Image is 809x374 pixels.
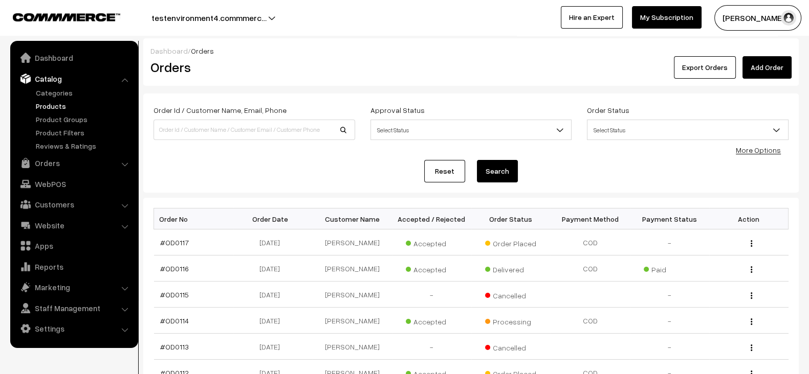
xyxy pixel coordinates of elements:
[561,6,623,29] a: Hire an Expert
[313,229,392,255] td: [PERSON_NAME]
[13,175,135,193] a: WebPOS
[13,258,135,276] a: Reports
[160,290,189,299] a: #OD0115
[33,127,135,138] a: Product Filters
[33,87,135,98] a: Categories
[233,255,313,282] td: [DATE]
[313,308,392,334] td: [PERSON_NAME]
[709,208,789,229] th: Action
[551,229,630,255] td: COD
[154,105,287,115] label: Order Id / Customer Name, Email, Phone
[233,334,313,360] td: [DATE]
[587,120,789,140] span: Select Status
[150,59,354,75] h2: Orders
[13,10,102,22] a: COMMMERCE
[485,340,536,353] span: Cancelled
[424,160,465,182] a: Reset
[154,120,355,140] input: Order Id / Customer Name / Customer Email / Customer Phone
[714,5,801,31] button: [PERSON_NAME]
[33,141,135,151] a: Reviews & Ratings
[630,229,709,255] td: -
[477,160,518,182] button: Search
[13,299,135,317] a: Staff Management
[781,10,796,26] img: user
[233,282,313,308] td: [DATE]
[154,208,233,229] th: Order No
[630,308,709,334] td: -
[674,56,736,79] button: Export Orders
[313,208,392,229] th: Customer Name
[313,282,392,308] td: [PERSON_NAME]
[406,314,457,327] span: Accepted
[13,154,135,172] a: Orders
[160,342,189,351] a: #OD0113
[33,114,135,125] a: Product Groups
[485,314,536,327] span: Processing
[150,45,792,56] div: /
[160,264,189,273] a: #OD0116
[751,344,752,351] img: Menu
[485,236,536,249] span: Order Placed
[587,121,788,139] span: Select Status
[551,255,630,282] td: COD
[751,318,752,325] img: Menu
[13,278,135,296] a: Marketing
[406,236,457,249] span: Accepted
[233,229,313,255] td: [DATE]
[13,195,135,214] a: Customers
[392,334,471,360] td: -
[313,334,392,360] td: [PERSON_NAME]
[587,105,629,115] label: Order Status
[630,334,709,360] td: -
[485,288,536,301] span: Cancelled
[371,121,572,139] span: Select Status
[632,6,702,29] a: My Subscription
[13,49,135,67] a: Dashboard
[13,13,120,21] img: COMMMERCE
[150,46,188,55] a: Dashboard
[13,319,135,338] a: Settings
[551,308,630,334] td: COD
[233,208,313,229] th: Order Date
[160,316,189,325] a: #OD0114
[471,208,551,229] th: Order Status
[644,262,695,275] span: Paid
[751,292,752,299] img: Menu
[13,237,135,255] a: Apps
[406,262,457,275] span: Accepted
[485,262,536,275] span: Delivered
[33,101,135,111] a: Products
[13,216,135,235] a: Website
[370,105,425,115] label: Approval Status
[313,255,392,282] td: [PERSON_NAME]
[751,266,752,273] img: Menu
[191,46,214,55] span: Orders
[116,5,302,31] button: testenvironment4.commmerc…
[13,69,135,88] a: Catalog
[551,208,630,229] th: Payment Method
[392,208,471,229] th: Accepted / Rejected
[160,238,189,247] a: #OD0117
[630,208,709,229] th: Payment Status
[233,308,313,334] td: [DATE]
[742,56,792,79] a: Add Order
[630,282,709,308] td: -
[370,120,572,140] span: Select Status
[736,146,781,154] a: More Options
[751,240,752,247] img: Menu
[392,282,471,308] td: -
